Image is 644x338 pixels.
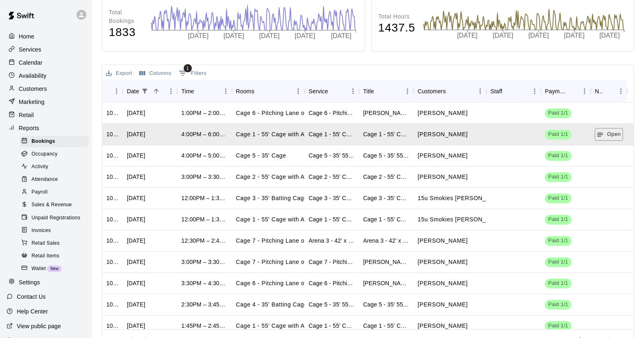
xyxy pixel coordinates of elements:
tspan: [DATE] [223,32,244,39]
div: Sat, May 17, 2025 [127,258,145,266]
div: Occupancy [20,149,89,160]
div: Cage 1 - 55' Cage with ATEC M3X 2.0 Baseball Pitching Machine with Auto Feeder [308,130,355,138]
span: Invoices [32,227,51,235]
div: Time [177,80,232,103]
div: 12:00PM – 1:30PM [181,194,227,202]
div: ID [102,80,123,103]
div: Sat, May 03, 2025 [127,109,145,117]
h4: 1437.5 [378,21,416,35]
tspan: [DATE] [565,32,585,39]
a: Retail [7,109,86,121]
div: Rooms [236,80,254,103]
p: Cage 1 - 55' Cage with ATEC M3X 2.0 Baseball Pitching Machine, Cage 7 - Pitching Lane or 70' Cage... [236,130,558,139]
p: Cage 3 - 35' Batting Cage [236,194,308,203]
span: New [47,266,62,271]
span: Sales & Revenue [32,201,72,209]
span: Paid 1/1 [545,322,572,330]
p: Cage 1 - 55' Cage with ATEC M3X 2.0 Baseball Pitching Machine [236,322,416,330]
a: Bookings [20,135,92,148]
p: Douglass McDowell [418,300,468,309]
span: Paid 1/1 [545,237,572,245]
button: Menu [529,85,541,97]
div: 3:30PM – 4:30PM [181,279,227,287]
div: Cage 6 - Pitching Lane or Hitting (35' Cage) [308,109,355,117]
div: Title [359,80,414,103]
button: Sort [502,86,514,97]
p: Cage 6 - Pitching Lane or Hitting (35' Cage) [236,279,357,288]
p: Customers [19,85,47,93]
div: Payment [545,80,567,103]
a: Home [7,30,86,43]
div: Sat, May 24, 2025 [127,322,145,330]
button: Sort [374,86,385,97]
tspan: [DATE] [493,32,513,39]
div: 1068501 [106,258,119,266]
p: Services [19,45,41,54]
div: Bookings [20,136,89,147]
h4: 1833 [109,25,143,40]
p: Calendar [19,59,43,67]
tspan: [DATE] [457,32,478,39]
a: Sales & Revenue [20,199,92,212]
span: Retail Items [32,252,59,260]
p: Patti Moore [418,237,468,245]
div: 2:30PM – 3:45PM [181,300,227,309]
div: Customers [414,80,486,103]
div: Cage 5 - 35' 55' Cage [308,300,355,309]
div: 1020390 [106,130,119,138]
div: Cage 3 - 35' Cage [363,194,410,202]
span: Paid 1/1 [545,258,572,266]
div: Sat, May 17, 2025 [127,279,145,287]
p: Cage 2 - 55' Cage with ATEC M3X 2.0 Baseball Pitching Machine [236,173,416,181]
button: Show filters [139,86,151,97]
span: Paid 1/1 [545,173,572,181]
p: Reports [19,124,39,132]
a: Marketing [7,96,86,108]
div: 1052255 [106,173,119,181]
div: Cage 1 - 55' Cage with ATEC M3X 2.0 Baseball Pitching Machine with Auto Feeder [308,322,355,330]
p: Availability [19,72,47,80]
div: Cage 2 - 55' Cage with ATEC M3X 2.0 Baseball Pitching Machine and ATEC M1J Softball Pitching Mach... [308,173,355,181]
div: Staff [491,80,502,103]
p: Stan King [418,279,468,288]
a: Reports [7,122,86,134]
span: 1 [184,64,192,72]
p: Cage 4 - 35' Batting Cage [236,300,308,309]
div: 1:00PM – 2:00PM [181,109,227,117]
button: Sort [194,86,206,97]
span: Payroll [32,188,47,196]
p: Settings [19,278,40,286]
p: Total Bookings [109,8,143,25]
a: Services [7,43,86,56]
div: Staff [486,80,541,103]
button: Select columns [137,67,173,80]
div: Payment [541,80,591,103]
a: Retail Sales [20,237,92,250]
div: Arena 3 - 42' x 75' [308,237,355,245]
tspan: [DATE] [331,32,351,39]
p: roxana araujo [418,151,468,160]
p: Corey Grant [418,322,468,330]
div: Date [123,80,177,103]
div: Customers [7,83,86,95]
button: Sort [603,86,615,97]
span: Paid 1/1 [545,279,572,287]
span: Activity [32,163,48,171]
a: Calendar [7,56,86,69]
div: Invoices [20,225,89,237]
span: Paid 1/1 [545,194,572,202]
div: Customers [418,80,446,103]
a: Activity [20,161,92,174]
p: View public page [17,322,61,330]
button: Open [595,128,623,141]
div: Notes [591,80,627,103]
button: Sort [446,86,457,97]
div: Waldo Odens [363,258,410,266]
div: Cage 1 - 55' Cage with ATEC M3X 2.0 Baseball Pitching Machine with Auto Feeder [308,215,355,223]
div: Stan King [363,279,410,287]
div: 4:00PM – 5:00PM [181,151,227,160]
div: Rooms [232,80,305,103]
